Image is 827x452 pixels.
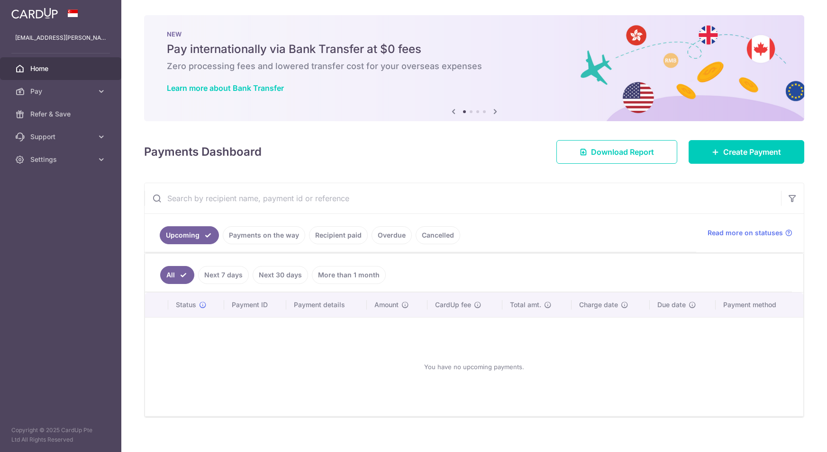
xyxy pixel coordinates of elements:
[579,300,618,310] span: Charge date
[253,266,308,284] a: Next 30 days
[435,300,471,310] span: CardUp fee
[176,300,196,310] span: Status
[657,300,686,310] span: Due date
[30,155,93,164] span: Settings
[11,8,58,19] img: CardUp
[708,228,792,238] a: Read more on statuses
[167,61,782,72] h6: Zero processing fees and lowered transfer cost for your overseas expenses
[167,83,284,93] a: Learn more about Bank Transfer
[689,140,804,164] a: Create Payment
[30,87,93,96] span: Pay
[30,64,93,73] span: Home
[591,146,654,158] span: Download Report
[309,226,368,244] a: Recipient paid
[167,42,782,57] h5: Pay internationally via Bank Transfer at $0 fees
[15,33,106,43] p: [EMAIL_ADDRESS][PERSON_NAME][DOMAIN_NAME]
[372,226,412,244] a: Overdue
[198,266,249,284] a: Next 7 days
[416,226,460,244] a: Cancelled
[716,292,803,317] th: Payment method
[723,146,781,158] span: Create Payment
[30,109,93,119] span: Refer & Save
[556,140,677,164] a: Download Report
[30,132,93,142] span: Support
[766,424,818,447] iframe: Opens a widget where you can find more information
[144,15,804,121] img: Bank transfer banner
[708,228,783,238] span: Read more on statuses
[144,143,262,160] h4: Payments Dashboard
[223,226,305,244] a: Payments on the way
[224,292,286,317] th: Payment ID
[312,266,386,284] a: More than 1 month
[167,30,782,38] p: NEW
[160,266,194,284] a: All
[286,292,367,317] th: Payment details
[510,300,541,310] span: Total amt.
[156,325,792,408] div: You have no upcoming payments.
[160,226,219,244] a: Upcoming
[374,300,399,310] span: Amount
[145,183,781,213] input: Search by recipient name, payment id or reference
